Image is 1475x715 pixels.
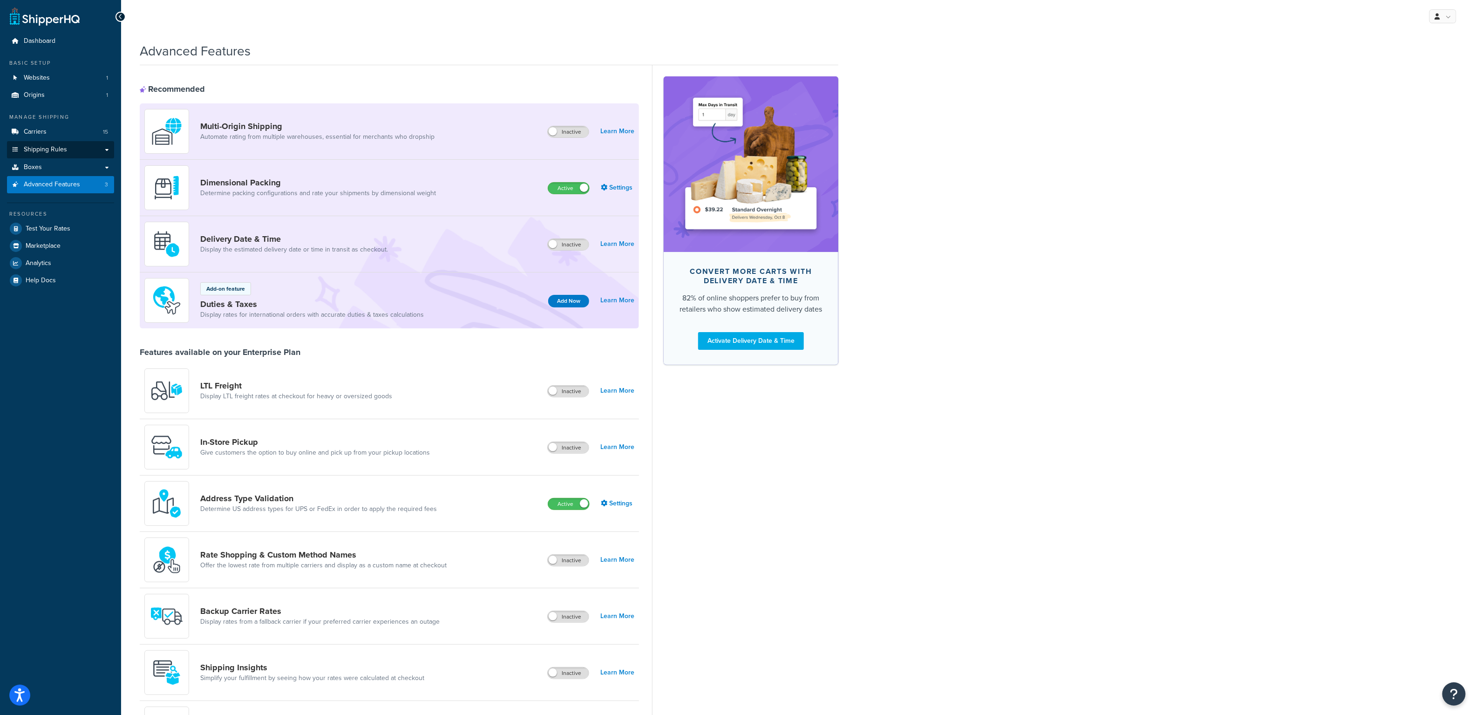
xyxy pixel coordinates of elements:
[600,238,634,251] a: Learn More
[26,259,51,267] span: Analytics
[200,606,440,616] a: Backup Carrier Rates
[140,42,251,60] h1: Advanced Features
[7,210,114,218] div: Resources
[7,69,114,87] a: Websites1
[24,91,45,99] span: Origins
[150,171,183,204] img: DTVBYsAAAAAASUVORK5CYII=
[548,667,589,679] label: Inactive
[200,121,435,131] a: Multi-Origin Shipping
[150,228,183,260] img: gfkeb5ejjkALwAAAABJRU5ErkJggg==
[698,332,804,350] a: Activate Delivery Date & Time
[7,238,114,254] a: Marketplace
[548,126,589,137] label: Inactive
[200,177,436,188] a: Dimensional Packing
[200,493,437,504] a: Address Type Validation
[600,610,634,623] a: Learn More
[679,293,823,315] div: 82% of online shoppers prefer to buy from retailers who show estimated delivery dates
[200,448,430,457] a: Give customers the option to buy online and pick up from your pickup locations
[548,498,589,510] label: Active
[26,242,61,250] span: Marketplace
[200,392,392,401] a: Display LTL freight rates at checkout for heavy or oversized goods
[150,431,183,463] img: wfgcfpwTIucLEAAAAASUVORK5CYII=
[200,561,447,570] a: Offer the lowest rate from multiple carriers and display as a custom name at checkout
[200,189,436,198] a: Determine packing configurations and rate your shipments by dimensional weight
[7,255,114,272] a: Analytics
[200,132,435,142] a: Automate rating from multiple warehouses, essential for merchants who dropship
[7,141,114,158] a: Shipping Rules
[150,544,183,576] img: icon-duo-feat-rate-shopping-ecdd8bed.png
[601,181,634,194] a: Settings
[7,113,114,121] div: Manage Shipping
[150,600,183,633] img: icon-duo-feat-backup-carrier-4420b188.png
[206,285,245,293] p: Add-on feature
[600,384,634,397] a: Learn More
[7,123,114,141] a: Carriers15
[7,33,114,50] a: Dashboard
[26,225,70,233] span: Test Your Rates
[24,74,50,82] span: Websites
[7,87,114,104] a: Origins1
[150,284,183,317] img: icon-duo-feat-landed-cost-7136b061.png
[200,504,437,514] a: Determine US address types for UPS or FedEx in order to apply the required fees
[1442,682,1466,706] button: Open Resource Center
[548,239,589,250] label: Inactive
[150,656,183,689] img: Acw9rhKYsOEjAAAAAElFTkSuQmCC
[200,550,447,560] a: Rate Shopping & Custom Method Names
[7,176,114,193] li: Advanced Features
[600,125,634,138] a: Learn More
[7,176,114,193] a: Advanced Features3
[7,69,114,87] li: Websites
[600,441,634,454] a: Learn More
[200,662,424,673] a: Shipping Insights
[24,163,42,171] span: Boxes
[548,555,589,566] label: Inactive
[140,84,205,94] div: Recommended
[26,277,56,285] span: Help Docs
[24,146,67,154] span: Shipping Rules
[200,234,388,244] a: Delivery Date & Time
[7,87,114,104] li: Origins
[548,611,589,622] label: Inactive
[106,74,108,82] span: 1
[200,310,424,320] a: Display rates for international orders with accurate duties & taxes calculations
[7,59,114,67] div: Basic Setup
[600,294,634,307] a: Learn More
[200,674,424,683] a: Simplify your fulfillment by seeing how your rates were calculated at checkout
[601,497,634,510] a: Settings
[24,37,55,45] span: Dashboard
[7,159,114,176] a: Boxes
[7,272,114,289] a: Help Docs
[150,115,183,148] img: WatD5o0RtDAAAAAElFTkSuQmCC
[200,437,430,447] a: In-Store Pickup
[548,442,589,453] label: Inactive
[106,91,108,99] span: 1
[7,123,114,141] li: Carriers
[24,181,80,189] span: Advanced Features
[548,183,589,194] label: Active
[679,267,823,286] div: Convert more carts with delivery date & time
[548,295,589,307] button: Add Now
[200,299,424,309] a: Duties & Taxes
[200,245,388,254] a: Display the estimated delivery date or time in transit as checkout.
[140,347,300,357] div: Features available on your Enterprise Plan
[600,553,634,566] a: Learn More
[150,487,183,520] img: kIG8fy0lQAAAABJRU5ErkJggg==
[105,181,108,189] span: 3
[678,90,824,238] img: feature-image-ddt-36eae7f7280da8017bfb280eaccd9c446f90b1fe08728e4019434db127062ab4.png
[548,386,589,397] label: Inactive
[200,617,440,626] a: Display rates from a fallback carrier if your preferred carrier experiences an outage
[103,128,108,136] span: 15
[600,666,634,679] a: Learn More
[150,375,183,407] img: y79ZsPf0fXUFUhFXDzUgf+ktZg5F2+ohG75+v3d2s1D9TjoU8PiyCIluIjV41seZevKCRuEjTPPOKHJsQcmKCXGdfprl3L4q7...
[24,128,47,136] span: Carriers
[200,381,392,391] a: LTL Freight
[7,220,114,237] a: Test Your Rates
